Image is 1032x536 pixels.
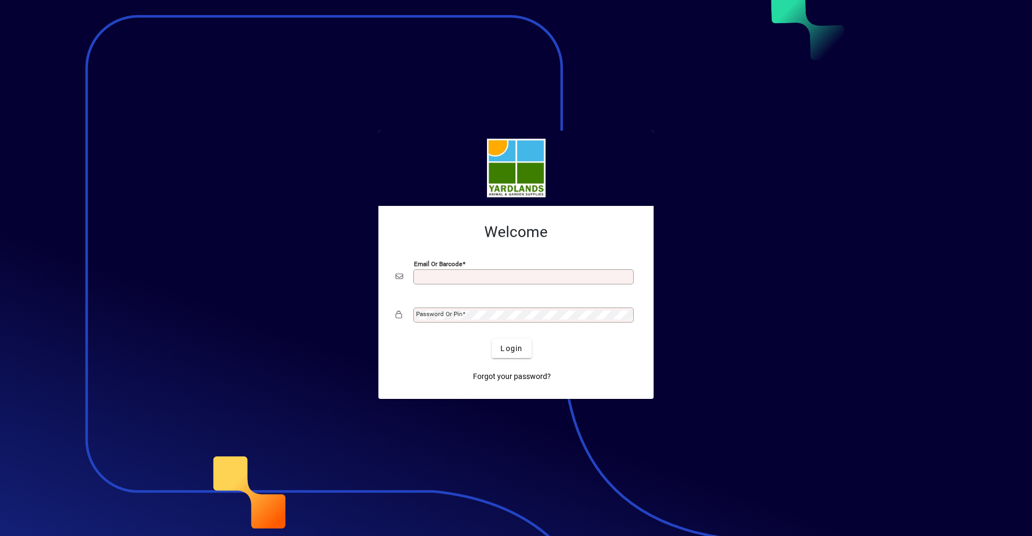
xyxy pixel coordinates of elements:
[492,339,531,358] button: Login
[396,223,636,241] h2: Welcome
[500,343,522,354] span: Login
[469,367,555,386] a: Forgot your password?
[414,260,462,268] mat-label: Email or Barcode
[473,371,551,382] span: Forgot your password?
[416,310,462,318] mat-label: Password or Pin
